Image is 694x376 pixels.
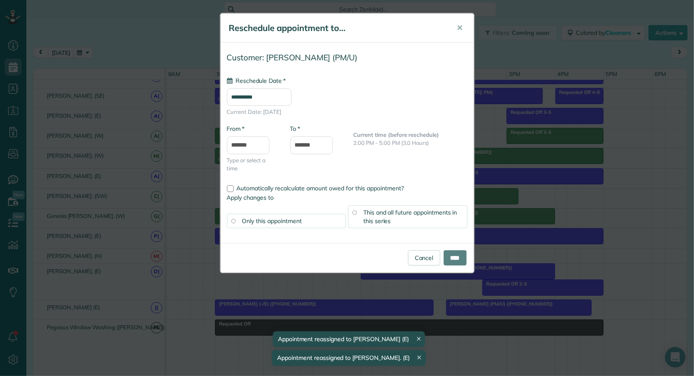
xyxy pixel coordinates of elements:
b: Current time (before reschedule) [354,131,439,138]
a: Cancel [408,250,440,266]
span: This and all future appointments in this series [363,209,457,225]
p: 2:00 PM - 5:00 PM (3.0 Hours) [354,139,467,147]
span: Type or select a time [227,156,278,172]
span: Current Date: [DATE] [227,108,467,116]
input: This and all future appointments in this series [352,210,357,215]
span: Automatically recalculate amount owed for this appointment? [237,184,404,192]
input: Only this appointment [231,219,235,223]
span: ✕ [457,23,463,33]
h5: Reschedule appointment to... [229,22,445,34]
div: Appointment reassigned to [PERSON_NAME] (E) [273,331,425,347]
label: Apply changes to [227,193,467,202]
h4: Customer: [PERSON_NAME] (PM/U) [227,53,467,62]
div: Appointment reassigned to [PERSON_NAME]. (E) [272,350,425,366]
label: From [227,124,244,133]
label: To [290,124,300,133]
span: Only this appointment [242,217,302,225]
label: Reschedule Date [227,76,286,85]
